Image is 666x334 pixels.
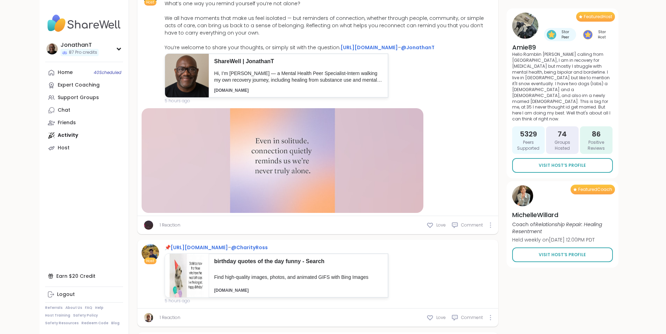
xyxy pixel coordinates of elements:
[539,162,586,169] span: Visit Host’s Profile
[214,288,382,294] p: [DOMAIN_NAME]
[592,129,601,139] span: 86
[45,104,123,117] a: Chat
[436,222,446,228] span: Love
[512,236,613,243] p: Held weekly on [DATE] 12:00PM PDT
[214,70,382,84] p: Hi, I’m [PERSON_NAME] — a Mental Health Peer Specialist-Intern walking my own recovery journey, i...
[165,254,209,297] img: th
[512,158,613,173] a: Visit Host’s Profile
[214,274,382,281] p: Find high-quality images, photos, and animated GIFS with Bing Images
[515,140,542,151] span: Peers Supported
[65,305,82,310] a: About Us
[45,66,123,79] a: Home40Scheduled
[520,129,537,139] span: 5329
[94,70,121,75] span: 40 Scheduled
[512,221,613,235] p: Coach of
[58,119,76,126] div: Friends
[58,107,70,114] div: Chat
[58,69,73,76] div: Home
[512,52,613,122] p: Hello Ramblin [PERSON_NAME] calling from [GEOGRAPHIC_DATA], I am in recovery for [MEDICAL_DATA] b...
[85,305,92,310] a: FAQ
[214,88,382,94] p: [DOMAIN_NAME]
[146,258,154,264] span: Host
[401,44,435,51] a: @JonathanT
[45,11,123,36] img: ShareWell Nav Logo
[512,221,602,235] i: Relationship Repair: Healing Resentment
[539,252,586,258] span: Visit Host’s Profile
[45,321,79,326] a: Safety Resources
[45,79,123,91] a: Expert Coaching
[214,58,382,65] p: ShareWell | JonathanT
[165,298,388,304] span: 5 hours ago
[58,144,70,151] div: Host
[45,305,63,310] a: Referrals
[144,313,153,322] img: AdamsTortora
[144,221,153,230] img: alexisweird2000
[231,244,268,251] a: @CharityRoss
[45,313,70,318] a: Host Training
[45,117,123,129] a: Friends
[165,54,209,97] img: 0e2c5150-e31e-4b6a-957d-4a0a3cea2a65
[512,210,613,219] h4: MichelleWillard
[165,244,388,251] div: 📌 –
[111,321,120,326] a: Blog
[461,222,483,228] span: Comment
[57,291,75,298] div: Logout
[171,244,228,251] a: [URL][DOMAIN_NAME]
[142,244,159,261] img: CharityRoss
[81,321,108,326] a: Redeem Code
[512,185,533,206] img: MichelleWillard
[60,41,99,49] div: JonathanT
[436,314,446,321] span: Love
[549,140,576,151] span: Groups Hosted
[583,140,610,151] span: Positive Reviews
[160,222,180,228] a: 1 Reaction
[45,270,123,282] div: Earn $20 Credit
[584,14,612,20] span: Featured Host
[558,129,567,139] span: 74
[58,94,99,101] div: Support Groups
[165,98,494,104] span: 5 hours ago
[165,253,388,298] a: birthday quotes of the day funny - SearchFind high-quality images, photos, and animated GIFS with...
[512,247,613,262] a: Visit Host’s Profile
[547,30,556,39] img: Star Peer
[45,142,123,154] a: Host
[594,29,610,40] span: Star Host
[461,314,483,321] span: Comment
[214,258,382,265] p: birthday quotes of the day funny - Search
[58,82,100,89] div: Expert Coaching
[558,29,573,40] span: Star Peer
[160,314,180,321] a: 1 Reaction
[73,313,98,318] a: Safety Policy
[578,187,612,192] span: Featured Coach
[165,53,388,98] a: ShareWell | JonathanTHi, I’m [PERSON_NAME] — a Mental Health Peer Specialist-Intern walking my ow...
[512,43,613,52] h4: Amie89
[95,305,103,310] a: Help
[69,50,97,55] span: 87 Pro credits
[45,91,123,104] a: Support Groups
[46,43,58,54] img: JonathanT
[341,44,398,51] a: [URL][DOMAIN_NAME]
[512,13,538,39] img: Amie89
[45,288,123,301] a: Logout
[583,30,593,39] img: Star Host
